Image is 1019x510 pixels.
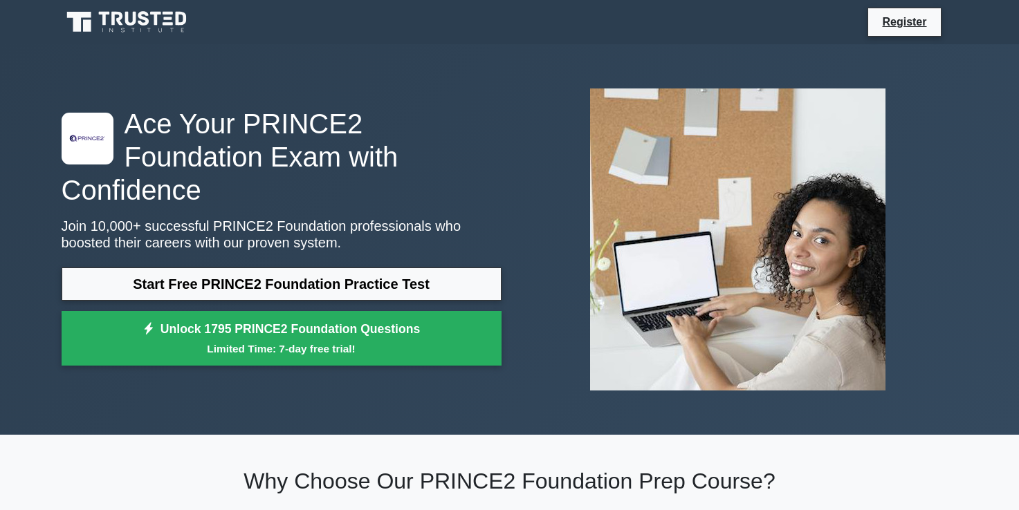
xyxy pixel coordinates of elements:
a: Unlock 1795 PRINCE2 Foundation QuestionsLimited Time: 7-day free trial! [62,311,502,366]
p: Join 10,000+ successful PRINCE2 Foundation professionals who boosted their careers with our prove... [62,218,502,251]
a: Register [874,13,935,30]
a: Start Free PRINCE2 Foundation Practice Test [62,267,502,301]
small: Limited Time: 7-day free trial! [79,341,484,357]
h2: Why Choose Our PRINCE2 Foundation Prep Course? [62,468,958,494]
h1: Ace Your PRINCE2 Foundation Exam with Confidence [62,107,502,207]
